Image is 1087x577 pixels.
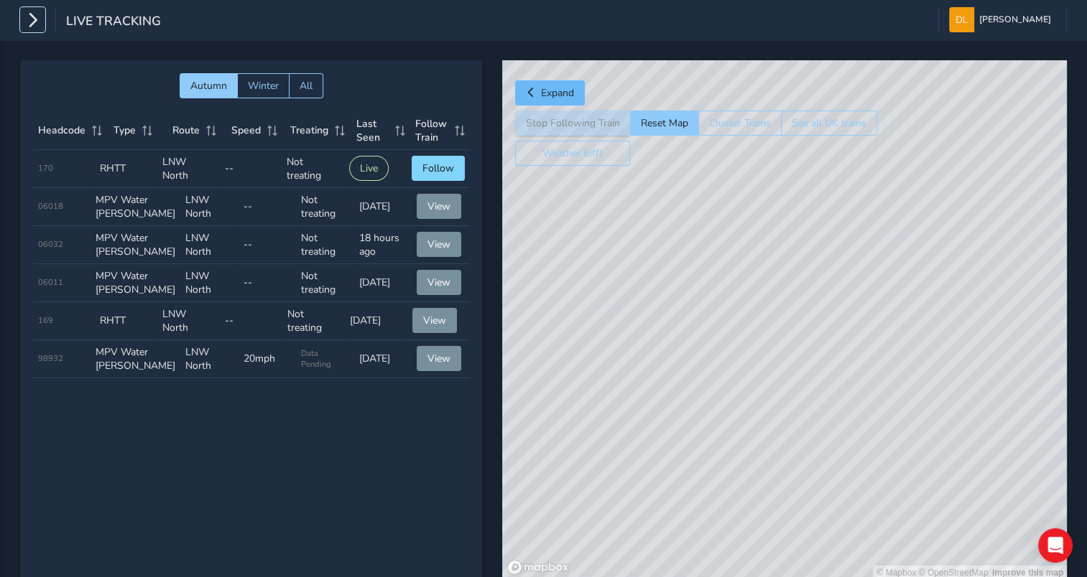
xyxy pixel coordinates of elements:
span: All [300,79,313,93]
td: LNW North [180,264,239,302]
span: 06032 [38,239,63,250]
span: Follow Train [415,117,450,144]
span: Autumn [190,79,227,93]
td: LNW North [157,302,220,340]
button: View [417,346,461,371]
td: LNW North [180,340,239,378]
td: Not treating [296,226,354,264]
td: -- [239,188,297,226]
button: Follow [412,156,465,181]
button: Expand [515,80,585,105]
span: Expand [541,86,574,100]
span: View [423,314,446,327]
span: Treating [290,123,328,137]
td: [DATE] [354,264,412,302]
button: Live [349,156,389,181]
button: View [412,308,457,333]
td: MPV Water [PERSON_NAME] [91,188,180,226]
span: [PERSON_NAME] [979,7,1051,32]
td: RHTT [95,302,157,340]
td: MPV Water [PERSON_NAME] [91,226,180,264]
span: View [427,352,450,365]
button: Cluster Trains [698,111,781,136]
td: Not treating [282,302,345,340]
td: MPV Water [PERSON_NAME] [91,264,180,302]
button: Winter [237,73,289,98]
span: View [427,276,450,289]
div: Open Intercom Messenger [1038,528,1073,563]
img: diamond-layout [949,7,974,32]
button: Autumn [180,73,237,98]
td: 20mph [239,340,297,378]
button: See all UK trains [781,111,877,136]
span: Data Pending [301,348,349,370]
span: Type [114,123,136,137]
button: Reset Map [630,111,698,136]
button: All [289,73,323,98]
span: 06011 [38,277,63,288]
td: [DATE] [354,340,412,378]
td: -- [220,302,282,340]
span: 170 [38,163,53,174]
span: Headcode [38,123,85,137]
td: -- [239,264,297,302]
button: Weather (off) [515,141,630,166]
span: View [427,238,450,251]
span: 98932 [38,353,63,364]
span: Winter [248,79,279,93]
td: 18 hours ago [354,226,412,264]
td: LNW North [180,188,239,226]
td: LNW North [180,226,239,264]
button: [PERSON_NAME] [949,7,1056,32]
span: 169 [38,315,53,326]
td: LNW North [157,150,220,188]
td: RHTT [95,150,157,188]
span: View [427,200,450,213]
button: View [417,270,461,295]
td: Not treating [296,188,354,226]
td: -- [239,226,297,264]
td: -- [220,150,282,188]
td: [DATE] [354,188,412,226]
span: Live Tracking [66,12,161,32]
span: 06018 [38,201,63,212]
td: [DATE] [345,302,407,340]
span: Speed [231,123,261,137]
span: Last Seen [356,117,390,144]
td: MPV Water [PERSON_NAME] [91,340,180,378]
button: View [417,194,461,219]
td: Not treating [282,150,344,188]
td: Not treating [296,264,354,302]
button: View [417,232,461,257]
span: Route [172,123,200,137]
span: Follow [422,161,454,175]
